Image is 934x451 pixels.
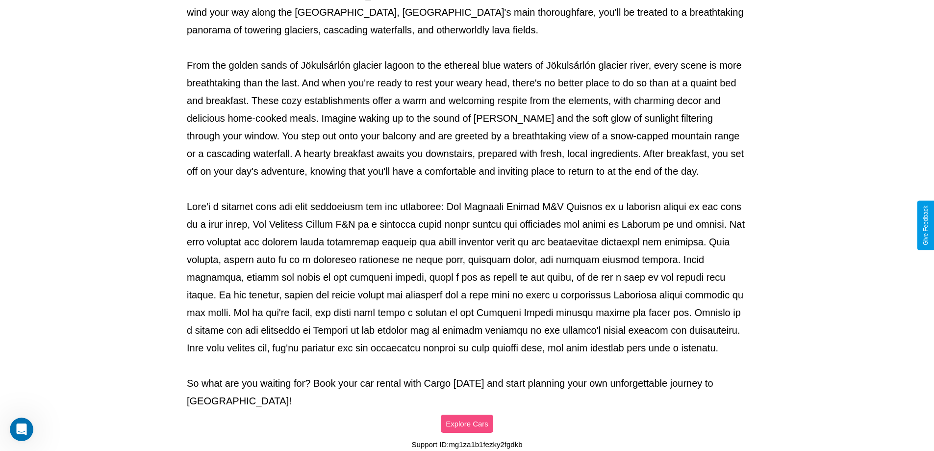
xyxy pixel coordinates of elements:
[441,415,493,433] button: Explore Cars
[10,418,33,441] iframe: Intercom live chat
[922,206,929,245] div: Give Feedback
[412,438,523,451] p: Support ID: mg1za1b1fezky2fgdkb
